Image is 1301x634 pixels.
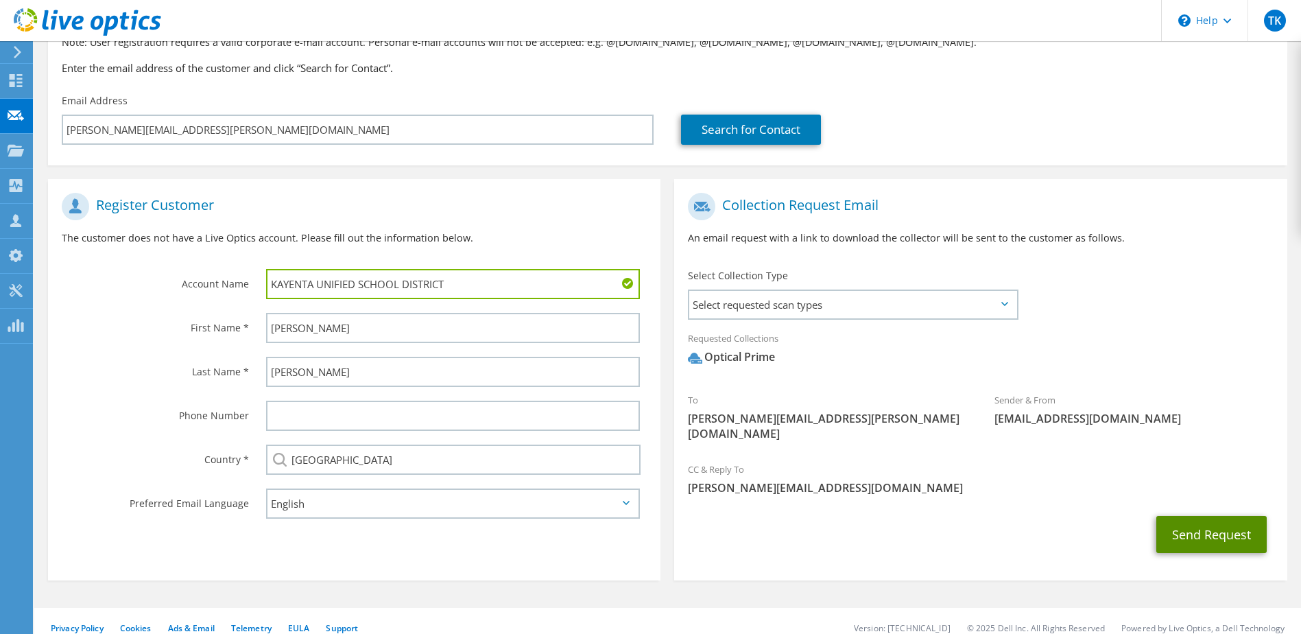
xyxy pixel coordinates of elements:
[51,622,104,634] a: Privacy Policy
[1178,14,1191,27] svg: \n
[62,35,1274,50] p: Note: User registration requires a valid corporate e-mail account. Personal e-mail accounts will ...
[1264,10,1286,32] span: TK
[288,622,309,634] a: EULA
[688,480,1273,495] span: [PERSON_NAME][EMAIL_ADDRESS][DOMAIN_NAME]
[62,401,249,423] label: Phone Number
[120,622,152,634] a: Cookies
[674,386,981,448] div: To
[688,231,1273,246] p: An email request with a link to download the collector will be sent to the customer as follows.
[62,357,249,379] label: Last Name *
[674,324,1287,379] div: Requested Collections
[168,622,215,634] a: Ads & Email
[1121,622,1285,634] li: Powered by Live Optics, a Dell Technology
[62,94,128,108] label: Email Address
[62,445,249,467] label: Country *
[1156,516,1267,553] button: Send Request
[994,411,1274,426] span: [EMAIL_ADDRESS][DOMAIN_NAME]
[967,622,1105,634] li: © 2025 Dell Inc. All Rights Reserved
[689,291,1016,318] span: Select requested scan types
[688,269,788,283] label: Select Collection Type
[681,115,821,145] a: Search for Contact
[62,269,249,291] label: Account Name
[62,231,647,246] p: The customer does not have a Live Optics account. Please fill out the information below.
[688,411,967,441] span: [PERSON_NAME][EMAIL_ADDRESS][PERSON_NAME][DOMAIN_NAME]
[62,193,640,220] h1: Register Customer
[231,622,272,634] a: Telemetry
[688,193,1266,220] h1: Collection Request Email
[981,386,1287,433] div: Sender & From
[854,622,951,634] li: Version: [TECHNICAL_ID]
[62,489,249,510] label: Preferred Email Language
[674,455,1287,502] div: CC & Reply To
[688,349,775,365] div: Optical Prime
[62,313,249,335] label: First Name *
[62,60,1274,75] h3: Enter the email address of the customer and click “Search for Contact”.
[326,622,358,634] a: Support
